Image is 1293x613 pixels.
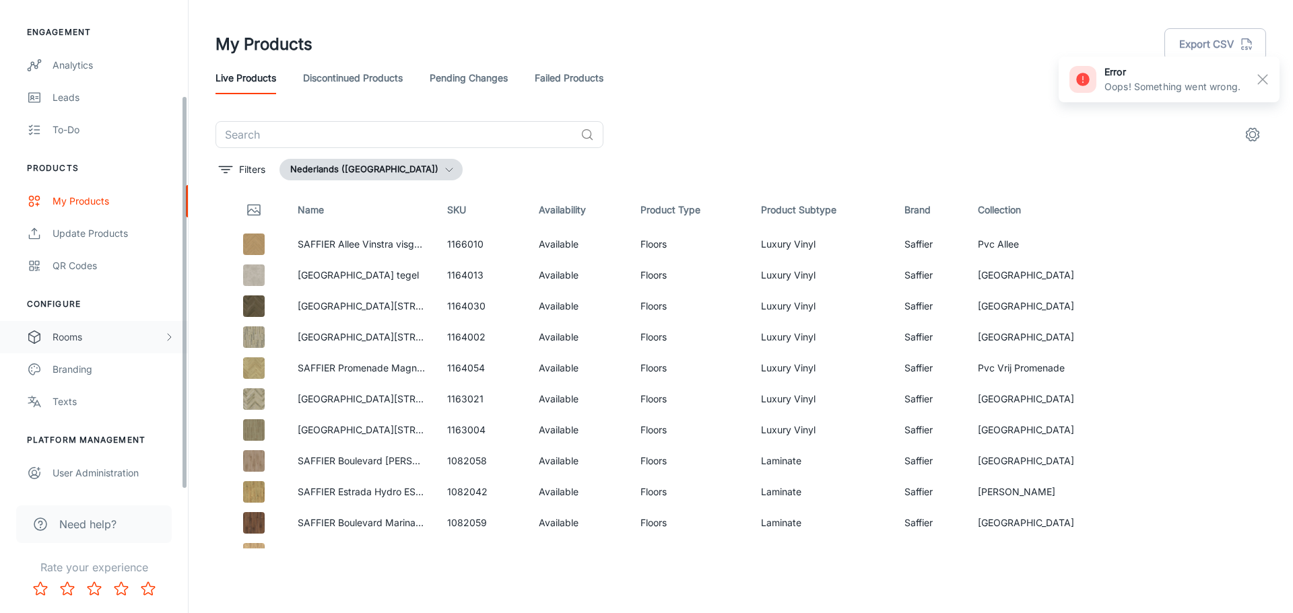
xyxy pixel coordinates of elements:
[528,260,630,291] td: Available
[967,507,1117,538] td: [GEOGRAPHIC_DATA]
[630,291,750,322] td: Floors
[298,238,432,250] a: SAFFIER Allee Vinstra visgraat
[53,258,174,273] div: QR Codes
[298,486,545,497] a: SAFFIER Estrada Hydro EST436H [GEOGRAPHIC_DATA]
[967,291,1117,322] td: [GEOGRAPHIC_DATA]
[215,62,276,94] a: Live Products
[1164,28,1266,61] button: Export CSV
[894,538,967,569] td: Saffier
[750,507,894,538] td: Laminate
[630,445,750,476] td: Floors
[750,322,894,353] td: Luxury Vinyl
[298,548,545,559] a: SAFFIER Estrada Hydro EST533H [GEOGRAPHIC_DATA]
[436,353,528,384] td: 1164054
[528,538,630,569] td: Available
[59,516,117,532] span: Need help?
[81,575,108,602] button: Rate 3 star
[135,575,162,602] button: Rate 5 star
[750,414,894,445] td: Luxury Vinyl
[436,191,528,229] th: SKU
[11,559,177,575] p: Rate your experience
[967,229,1117,260] td: Pvc Allee
[528,476,630,507] td: Available
[436,538,528,569] td: 1082044
[436,445,528,476] td: 1082058
[53,194,174,209] div: My Products
[750,260,894,291] td: Luxury Vinyl
[528,353,630,384] td: Available
[298,517,442,528] a: SAFFIER Boulevard Marina plank
[215,121,575,148] input: Search
[967,384,1117,414] td: [GEOGRAPHIC_DATA]
[53,330,164,345] div: Rooms
[298,362,488,373] a: SAFFIER Promenade Magnolia Klik visgraat
[53,394,174,409] div: Texts
[894,260,967,291] td: Saffier
[894,476,967,507] td: Saffier
[1104,79,1240,94] p: Oops! Something went wrong.
[630,384,750,414] td: Floors
[630,476,750,507] td: Floors
[528,291,630,322] td: Available
[215,159,269,180] button: filter
[630,260,750,291] td: Floors
[630,229,750,260] td: Floors
[53,90,174,105] div: Leads
[894,507,967,538] td: Saffier
[108,575,135,602] button: Rate 4 star
[215,32,312,57] h1: My Products
[630,191,750,229] th: Product Type
[967,538,1117,569] td: [PERSON_NAME]
[528,384,630,414] td: Available
[894,291,967,322] td: Saffier
[750,384,894,414] td: Luxury Vinyl
[894,353,967,384] td: Saffier
[436,414,528,445] td: 1163004
[750,291,894,322] td: Luxury Vinyl
[894,384,967,414] td: Saffier
[967,414,1117,445] td: [GEOGRAPHIC_DATA]
[430,62,508,94] a: Pending Changes
[967,353,1117,384] td: Pvc Vrij Promenade
[279,159,463,180] button: Nederlands ([GEOGRAPHIC_DATA])
[967,476,1117,507] td: [PERSON_NAME]
[528,414,630,445] td: Available
[436,291,528,322] td: 1164030
[528,445,630,476] td: Available
[630,538,750,569] td: Floors
[528,191,630,229] th: Availability
[750,538,894,569] td: Laminate
[750,229,894,260] td: Luxury Vinyl
[298,455,490,466] a: SAFFIER Boulevard [PERSON_NAME] plank
[967,191,1117,229] th: Collection
[750,191,894,229] th: Product Subtype
[246,202,262,218] svg: Thumbnail
[750,476,894,507] td: Laminate
[298,331,510,342] a: [GEOGRAPHIC_DATA][STREET_ADDRESS] plank
[528,507,630,538] td: Available
[436,476,528,507] td: 1082042
[53,58,174,73] div: Analytics
[54,575,81,602] button: Rate 2 star
[298,300,521,312] a: [GEOGRAPHIC_DATA][STREET_ADDRESS] visgraat
[436,384,528,414] td: 1163021
[967,322,1117,353] td: [GEOGRAPHIC_DATA]
[967,445,1117,476] td: [GEOGRAPHIC_DATA]
[630,353,750,384] td: Floors
[1239,121,1266,148] button: settings
[750,353,894,384] td: Luxury Vinyl
[1104,65,1240,79] h6: error
[630,414,750,445] td: Floors
[630,507,750,538] td: Floors
[298,424,531,435] a: [GEOGRAPHIC_DATA][STREET_ADDRESS] Plak plank
[53,466,174,480] div: User Administration
[53,362,174,377] div: Branding
[436,322,528,353] td: 1164002
[53,226,174,241] div: Update Products
[967,260,1117,291] td: [GEOGRAPHIC_DATA]
[528,229,630,260] td: Available
[303,62,403,94] a: Discontinued Products
[750,445,894,476] td: Laminate
[630,322,750,353] td: Floors
[53,122,174,137] div: To-do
